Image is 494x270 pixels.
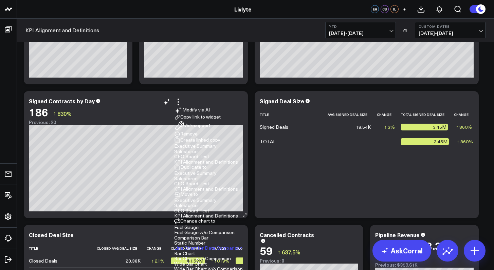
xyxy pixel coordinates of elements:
button: Change chart to [174,218,215,224]
div: $1,026,163.34 [375,240,448,252]
div: Previous: 20 [29,120,243,125]
button: CEO Board Test [174,154,209,159]
th: Total Signed Deal Size [401,109,454,120]
button: Fuel Gauge [174,225,199,230]
button: Create linked copy [174,137,220,143]
th: Title [29,243,97,254]
button: Wide Bar Chart [174,262,207,266]
span: 830% [57,110,72,117]
button: Duplicate to [174,164,207,170]
button: Line Chart for Date Comparison [174,246,242,250]
th: Change [147,243,171,254]
button: Copy link to widget [174,114,221,120]
button: Ask support [174,120,211,131]
button: CEO Board Test [174,181,209,186]
b: YTD [329,24,392,28]
button: Bar Chart [174,251,195,256]
span: ↑ [53,109,56,118]
button: Modify via AI [174,106,210,114]
div: 18.54K [356,124,371,130]
div: 186 [29,106,48,118]
button: KPI Alignment and Definitions [174,160,238,164]
button: KPI Alignment and Definitions [174,213,238,218]
button: Salesforce [174,149,198,154]
button: + [400,5,408,13]
div: CS [381,5,389,13]
a: Livlyte [234,5,252,13]
button: Comparison Bar [174,235,208,240]
div: JL [390,5,399,13]
button: KPI Alignment and Definitions [174,187,238,191]
b: Custom Dates [419,24,482,28]
div: Closed Deals [29,257,57,264]
div: ↑ 21% [151,257,165,264]
div: TOTAL [260,138,276,145]
a: KPI Alignment and Definitions [25,26,99,34]
div: Previous: 8 [260,258,358,264]
a: AskCorral [372,240,431,262]
span: ↑ [278,248,280,256]
div: Previous: $359.61K [375,262,474,268]
span: [DATE] - [DATE] [329,30,392,36]
button: Fuel Gauge w/o Comparison [174,230,235,235]
th: Closed Avg Deal Size [97,243,147,254]
div: Pipeline Revenue [375,231,420,238]
div: Cancelled Contracts [260,231,314,238]
button: Executive Summary [174,198,217,203]
th: Title [260,109,328,120]
div: 3.45M [401,124,448,130]
div: VS [399,28,411,32]
button: Executive Summary [174,144,217,148]
button: Salesforce [174,176,198,181]
div: EH [371,5,379,13]
span: [DATE] - [DATE] [419,30,482,36]
div: ↑ 860% [457,138,473,145]
span: + [403,7,406,12]
span: 637.5% [282,248,300,256]
div: Signed Deals [260,124,288,130]
button: Custom Dates[DATE]-[DATE] [415,22,486,38]
button: Move to [174,191,198,198]
th: Change [454,109,478,120]
th: Change [377,109,401,120]
button: Remove [174,131,198,137]
div: 23.38K [126,257,141,264]
div: Signed Contracts by Day [29,97,95,105]
button: YTD[DATE]-[DATE] [325,22,396,38]
div: 3.45M [401,138,449,145]
button: Static Number [174,241,205,245]
div: 59 [260,244,273,256]
div: Signed Deal Size [260,97,304,105]
th: Avg Signed Deal Size [328,109,377,120]
button: Bar Chart w/o Comparison [174,256,231,261]
div: ↑ 3% [384,124,395,130]
button: CEO Board Test [174,208,209,213]
button: Salesforce [174,203,198,208]
div: Closed Deal Size [29,231,74,238]
button: Executive Summary [174,171,217,175]
div: ↑ 860% [456,124,472,130]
